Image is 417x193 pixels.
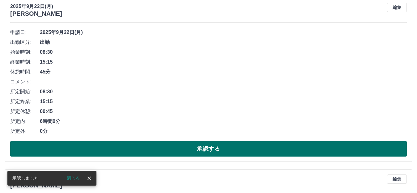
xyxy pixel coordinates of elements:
[10,58,40,66] span: 終業時刻:
[40,128,407,135] span: 0分
[10,48,40,56] span: 始業時刻:
[10,141,407,157] button: 承認する
[40,58,407,66] span: 15:15
[10,98,40,105] span: 所定終業:
[10,108,40,115] span: 所定休憩:
[40,118,407,125] span: 6時間0分
[40,98,407,105] span: 15:15
[40,88,407,95] span: 08:30
[10,118,40,125] span: 所定内:
[10,3,62,10] p: 2025年9月22日(月)
[10,29,40,36] span: 申請日:
[10,88,40,95] span: 所定開始:
[12,173,39,184] div: 承認しました
[85,174,94,183] button: close
[387,3,407,12] button: 編集
[10,128,40,135] span: 所定外:
[40,29,407,36] span: 2025年9月22日(月)
[10,10,62,17] h3: [PERSON_NAME]
[10,39,40,46] span: 出勤区分:
[40,108,407,115] span: 00:45
[40,68,407,76] span: 45分
[40,48,407,56] span: 08:30
[10,182,62,189] h3: [PERSON_NAME]
[10,78,40,86] span: コメント:
[62,174,85,183] button: 閉じる
[387,174,407,184] button: 編集
[40,39,407,46] span: 出勤
[10,68,40,76] span: 休憩時間:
